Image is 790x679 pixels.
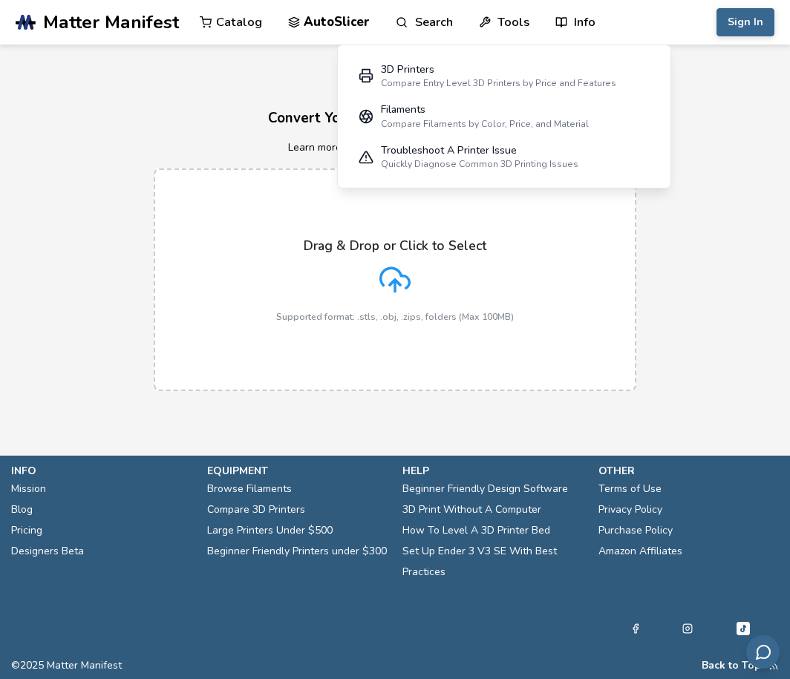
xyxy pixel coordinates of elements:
[276,312,514,322] p: Supported format: .stls, .obj, .zips, folders (Max 100MB)
[402,479,568,499] a: Beginner Friendly Design Software
[43,12,179,33] span: Matter Manifest
[11,660,122,672] span: © 2025 Matter Manifest
[402,463,584,479] p: help
[402,541,584,583] a: Set Up Ender 3 V3 SE With Best Practices
[207,479,292,499] a: Browse Filaments
[682,620,693,637] a: Instagram
[304,238,486,253] p: Drag & Drop or Click to Select
[381,159,578,169] div: Quickly Diagnose Common 3D Printing Issues
[598,479,662,499] a: Terms of Use
[11,499,33,520] a: Blog
[381,64,616,76] div: 3D Printers
[207,520,333,541] a: Large Printers Under $500
[702,660,761,672] button: Back to Top
[381,119,589,129] div: Compare Filaments by Color, Price, and Material
[734,620,752,637] a: Tiktok
[11,520,42,541] a: Pricing
[207,499,305,520] a: Compare 3D Printers
[768,660,779,672] a: RSS Feed
[381,145,578,157] div: Troubleshoot A Printer Issue
[207,541,387,562] a: Beginner Friendly Printers under $300
[11,479,46,499] a: Mission
[207,463,388,479] p: equipment
[598,541,682,562] a: Amazon Affiliates
[716,8,774,36] button: Sign In
[348,137,660,177] a: Troubleshoot A Printer IssueQuickly Diagnose Common 3D Printing Issues
[630,620,641,637] a: Facebook
[402,499,541,520] a: 3D Print Without A Computer
[598,520,673,541] a: Purchase Policy
[598,499,662,520] a: Privacy Policy
[381,104,589,116] div: Filaments
[598,463,780,479] p: other
[402,520,550,541] a: How To Level A 3D Printer Bed
[348,56,660,96] a: 3D PrintersCompare Entry Level 3D Printers by Price and Features
[381,78,616,88] div: Compare Entry Level 3D Printers by Price and Features
[348,96,660,137] a: FilamentsCompare Filaments by Color, Price, and Material
[11,463,192,479] p: info
[11,541,84,562] a: Designers Beta
[746,635,780,669] button: Send feedback via email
